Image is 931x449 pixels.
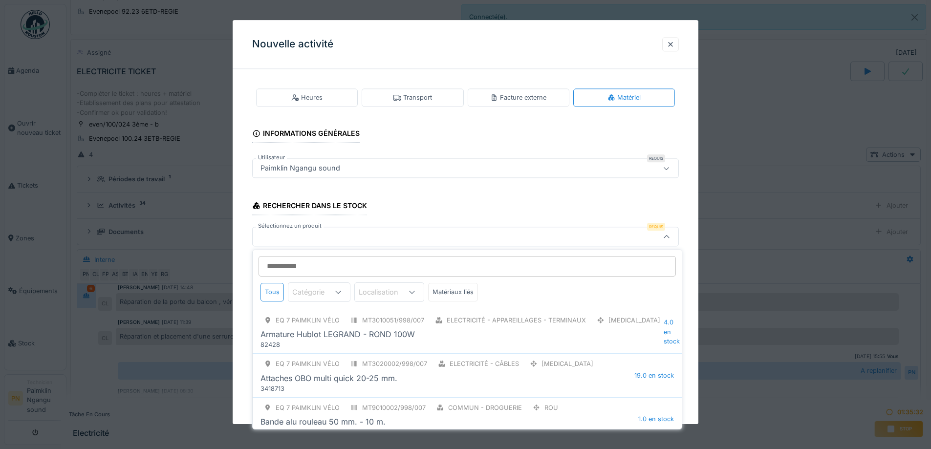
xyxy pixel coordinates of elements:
[252,199,367,215] div: Rechercher dans le stock
[428,283,478,301] div: Matériaux liés
[362,316,424,325] div: MT3010051/998/007
[447,316,586,325] div: Electricité - Appareillages - terminaux
[252,38,333,50] h3: Nouvelle activité
[359,287,412,298] div: Localisation
[292,287,338,298] div: Catégorie
[260,416,386,428] div: Bande alu rouleau 50 mm. - 10 m.
[256,222,324,231] label: Sélectionnez un produit
[638,414,674,424] span: 1.0 en stock
[252,127,360,143] div: Informations générales
[647,155,665,163] div: Requis
[256,154,287,162] label: Utilisateur
[544,403,558,412] div: ROU
[276,316,340,325] div: Eq 7 Paimklin Vélo
[664,318,680,346] span: 4.0 en stock
[490,93,546,102] div: Facture externe
[608,316,660,325] div: [MEDICAL_DATA]
[260,340,633,349] div: 82428
[260,384,633,393] div: 3418713
[276,403,340,412] div: Eq 7 Paimklin Vélo
[362,403,426,412] div: MT9010002/998/007
[541,359,593,368] div: [MEDICAL_DATA]
[393,93,432,102] div: Transport
[647,223,665,231] div: Requis
[450,359,519,368] div: Electricité - Câbles
[260,428,633,437] div: CODROBANDALU50/10
[260,283,284,301] div: Tous
[260,372,397,384] div: Attaches OBO multi quick 20-25 mm.
[607,93,641,102] div: Matériel
[291,93,323,102] div: Heures
[448,403,522,412] div: Commun - Droguerie
[634,371,674,380] span: 19.0 en stock
[260,328,415,340] div: Armature Hublot LEGRAND - ROND 100W
[276,359,340,368] div: Eq 7 Paimklin Vélo
[362,359,427,368] div: MT3020002/998/007
[257,163,344,174] div: Paimklin Ngangu sound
